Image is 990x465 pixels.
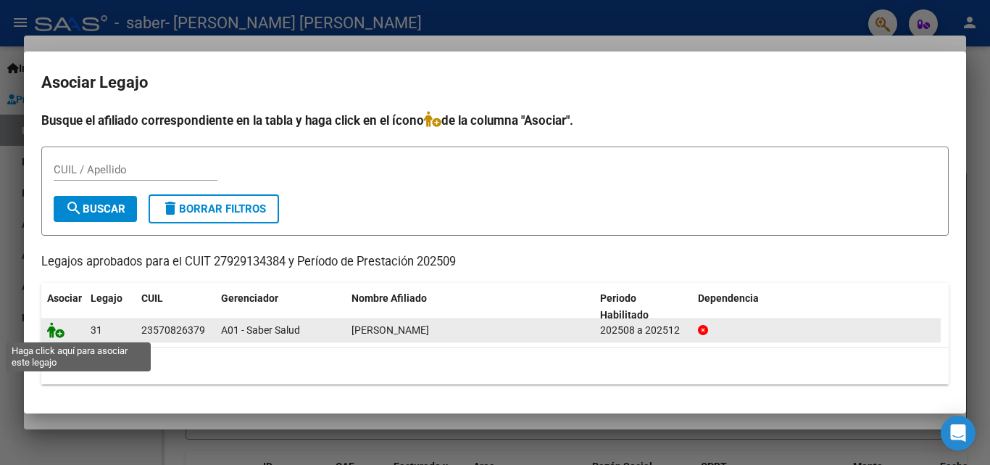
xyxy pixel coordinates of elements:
h4: Busque el afiliado correspondiente en la tabla y haga click en el ícono de la columna "Asociar". [41,111,949,130]
span: 31 [91,324,102,336]
span: Periodo Habilitado [600,292,649,321]
datatable-header-cell: Dependencia [692,283,941,331]
span: A01 - Saber Salud [221,324,300,336]
span: Borrar Filtros [162,202,266,215]
span: Dependencia [698,292,759,304]
span: Asociar [47,292,82,304]
span: CUIL [141,292,163,304]
div: 23570826379 [141,322,205,339]
mat-icon: delete [162,199,179,217]
datatable-header-cell: Gerenciador [215,283,346,331]
button: Buscar [54,196,137,222]
span: Gerenciador [221,292,278,304]
datatable-header-cell: Asociar [41,283,85,331]
button: Borrar Filtros [149,194,279,223]
p: Legajos aprobados para el CUIT 27929134384 y Período de Prestación 202509 [41,253,949,271]
span: Buscar [65,202,125,215]
datatable-header-cell: Periodo Habilitado [594,283,692,331]
div: Open Intercom Messenger [941,416,976,450]
h2: Asociar Legajo [41,69,949,96]
span: ROJAS THIAGO BENJAMIN [352,324,429,336]
span: Nombre Afiliado [352,292,427,304]
datatable-header-cell: Nombre Afiliado [346,283,594,331]
mat-icon: search [65,199,83,217]
datatable-header-cell: Legajo [85,283,136,331]
span: Legajo [91,292,122,304]
div: 1 registros [41,348,949,384]
div: 202508 a 202512 [600,322,686,339]
datatable-header-cell: CUIL [136,283,215,331]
